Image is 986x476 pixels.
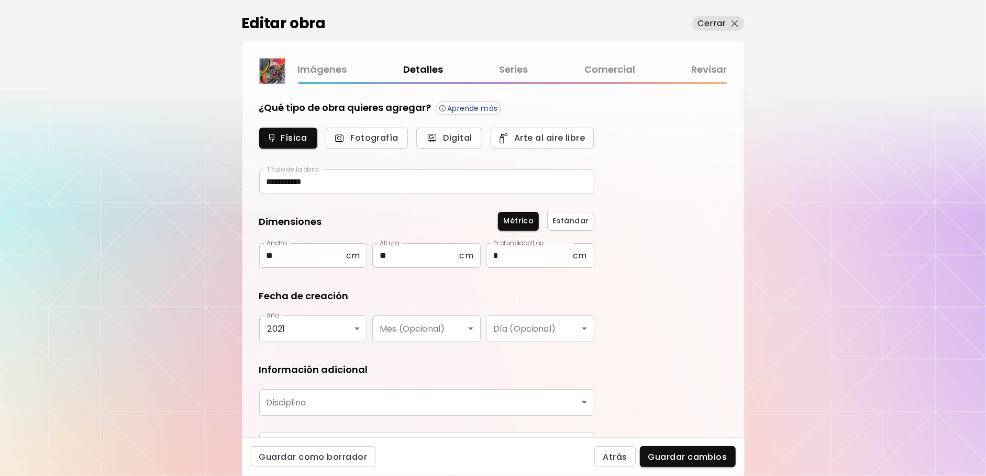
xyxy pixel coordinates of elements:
[486,315,594,342] div: ​
[259,289,349,303] h5: Fecha de creación
[594,446,635,467] button: Atrás
[584,62,635,77] a: Comercial
[640,446,736,467] button: Guardar cambios
[416,128,482,149] button: Digital
[460,251,473,260] span: cm
[259,315,368,342] div: 2021
[372,315,481,342] div: ​
[259,451,368,462] span: Guardar como borrador
[259,128,317,149] button: Física
[503,216,534,226] span: Métrico
[298,62,347,77] a: Imágenes
[259,215,322,231] h5: Dimensiones
[448,104,497,113] p: Aprende más
[260,59,285,84] img: thumbnail
[271,132,306,143] span: Física
[428,132,471,143] span: Digital
[346,251,360,260] span: cm
[502,132,582,143] span: Arte al aire libre
[552,216,589,226] span: Estándar
[259,101,431,115] h5: ¿Qué tipo de obra quieres agregar?
[648,451,727,462] span: Guardar cambios
[573,251,586,260] span: cm
[436,101,501,115] button: Aprende más
[547,212,594,231] button: Estándar
[337,132,396,143] span: Fotografía
[500,62,528,77] a: Series
[259,389,594,416] div: ​
[326,128,408,149] button: Fotografía
[692,62,727,77] a: Revisar
[251,446,376,467] button: Guardar como borrador
[603,451,627,462] span: Atrás
[491,128,594,149] button: Arte al aire libre
[498,212,539,231] button: Métrico
[259,363,368,377] h5: Información adicional
[268,324,359,334] p: 2021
